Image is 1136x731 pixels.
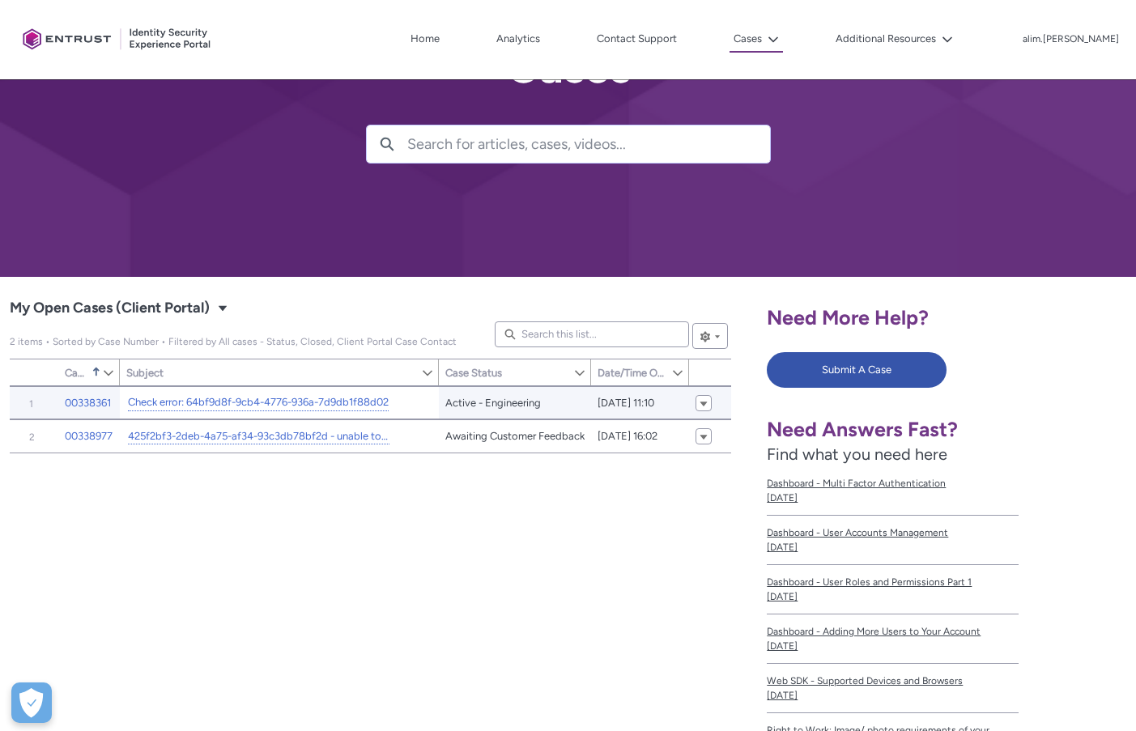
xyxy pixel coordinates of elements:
[445,428,585,444] span: Awaiting Customer Feedback
[767,305,929,329] span: Need More Help?
[730,27,783,53] button: Cases
[128,428,389,445] a: 425f2bf3-2deb-4a75-af34-93c3db78bf2d - unable to complete the check
[591,359,671,385] a: Date/Time Opened
[10,336,457,347] span: My Open Cases (Client Portal)
[767,591,798,602] lightning-formatted-date-time: [DATE]
[213,298,232,317] button: Select a List View: Cases
[1023,34,1119,45] p: alim.[PERSON_NAME]
[767,624,1019,639] span: Dashboard - Adding More Users to Your Account
[10,295,210,321] span: My Open Cases (Client Portal)
[767,614,1019,664] a: Dashboard - Adding More Users to Your Account[DATE]
[767,575,1019,589] span: Dashboard - User Roles and Permissions Part 1
[593,27,681,51] a: Contact Support
[366,42,771,92] h2: Cases
[832,27,957,51] button: Additional Resources
[11,682,52,723] button: Open Preferences
[495,321,689,347] input: Search this list...
[598,395,654,411] span: [DATE] 11:10
[767,417,1019,442] h1: Need Answers Fast?
[65,395,111,411] a: 00338361
[767,525,1019,540] span: Dashboard - User Accounts Management
[445,395,541,411] span: Active - Engineering
[128,394,389,411] a: Check error: 64bf9d8f-9cb4-4776-936a-7d9db1f88d02
[598,428,657,444] span: [DATE] 16:02
[58,359,102,385] a: Case Number
[407,125,770,163] input: Search for articles, cases, videos...
[10,386,731,453] table: My Open Cases (Client Portal)
[120,359,421,385] a: Subject
[767,640,798,652] lightning-formatted-date-time: [DATE]
[767,476,1019,491] span: Dashboard - Multi Factor Authentication
[11,682,52,723] div: Cookie Preferences
[767,492,798,504] lightning-formatted-date-time: [DATE]
[439,359,573,385] a: Case Status
[767,674,1019,688] span: Web SDK - Supported Devices and Browsers
[367,125,407,163] button: Search
[767,352,947,388] button: Submit A Case
[65,367,88,379] span: Case Number
[65,428,113,444] a: 00338977
[767,542,798,553] lightning-formatted-date-time: [DATE]
[767,565,1019,614] a: Dashboard - User Roles and Permissions Part 1[DATE]
[1022,30,1120,46] button: User Profile alim.ahmad
[767,466,1019,516] a: Dashboard - Multi Factor Authentication[DATE]
[767,690,798,701] lightning-formatted-date-time: [DATE]
[767,664,1019,713] a: Web SDK - Supported Devices and Browsers[DATE]
[767,516,1019,565] a: Dashboard - User Accounts Management[DATE]
[692,323,728,349] button: List View Controls
[406,27,444,51] a: Home
[767,444,947,464] span: Find what you need here
[492,27,544,51] a: Analytics, opens in new tab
